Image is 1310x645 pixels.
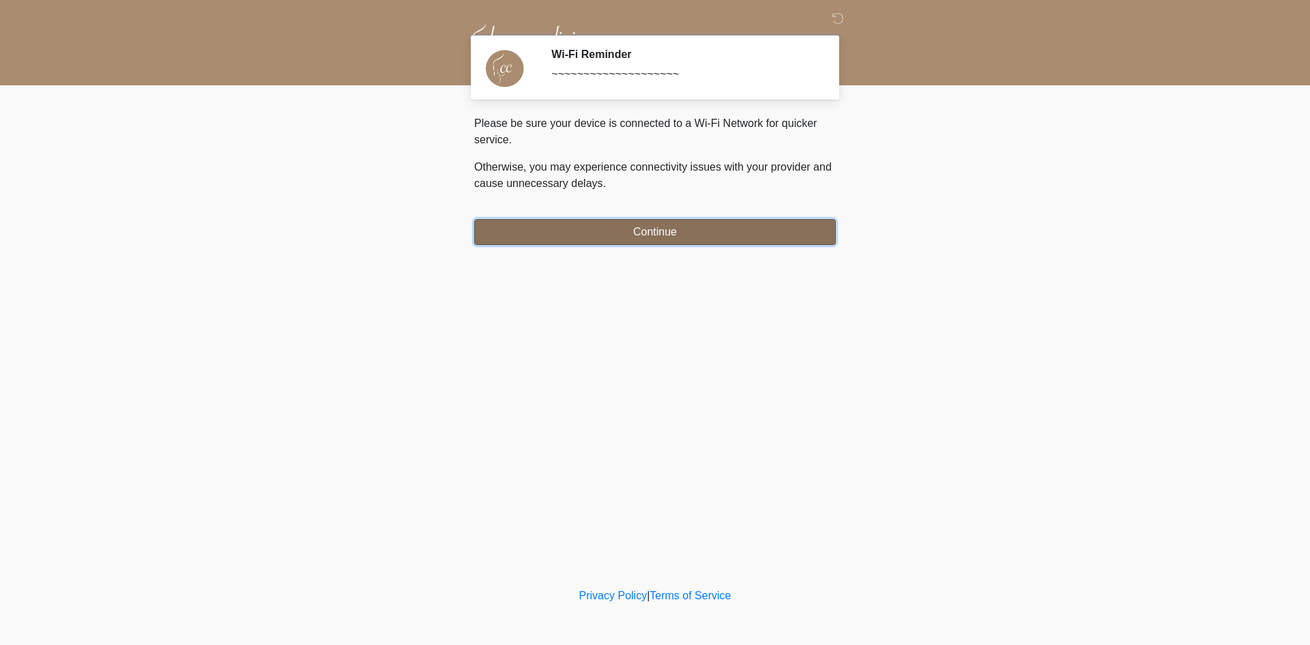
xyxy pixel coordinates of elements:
img: Cleavage Clinic Logo [461,10,593,75]
a: | [647,590,650,601]
a: Privacy Policy [579,590,647,601]
a: Terms of Service [650,590,731,601]
p: Otherwise, you may experience connectivity issues with your provider and cause unnecessary delays. [474,159,836,192]
p: Please be sure your device is connected to a Wi-Fi Network for quicker service. [474,115,836,148]
button: Continue [474,219,836,245]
